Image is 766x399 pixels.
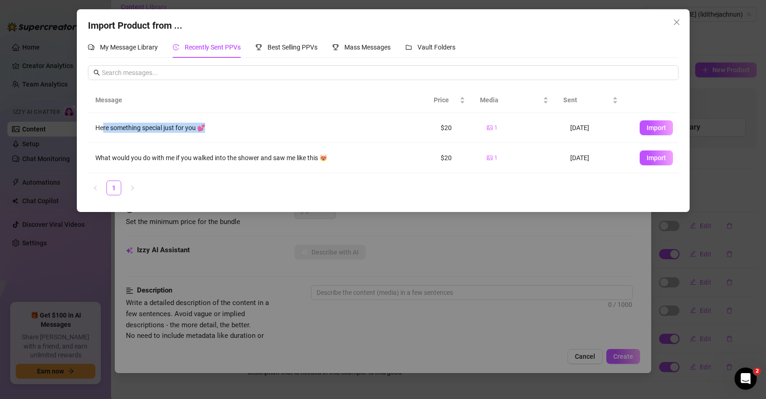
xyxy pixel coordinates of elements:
span: Media [480,95,541,105]
span: Vault Folders [417,44,455,51]
span: picture [487,125,492,131]
li: Next Page [125,181,140,195]
span: trophy [332,44,339,50]
span: 1 [494,154,498,162]
th: Media [473,87,556,113]
span: history [173,44,179,50]
input: Search messages... [102,68,673,78]
span: Import [647,124,666,131]
td: $20 [433,143,480,173]
span: trophy [255,44,262,50]
span: picture [487,155,492,161]
span: left [93,185,98,191]
div: What would you do with me if you walked into the shower and saw me like this 😻 [95,153,426,163]
span: Sent [563,95,610,105]
button: Close [669,15,684,30]
span: Recently Sent PPVs [185,44,241,51]
span: Import Product from ... [88,20,182,31]
td: $20 [433,113,480,143]
th: Sent [556,87,625,113]
th: Message [88,87,426,113]
span: 2 [754,368,761,375]
li: Previous Page [88,181,103,195]
button: Import [640,120,673,135]
td: [DATE] [563,113,632,143]
iframe: Intercom live chat [735,368,757,390]
th: Price [426,87,473,113]
span: 1 [494,124,498,132]
span: right [130,185,135,191]
span: Close [669,19,684,26]
span: Import [647,154,666,162]
span: close [673,19,680,26]
span: search [93,69,100,76]
a: 1 [107,181,121,195]
button: Import [640,150,673,165]
span: Best Selling PPVs [268,44,318,51]
button: right [125,181,140,195]
span: comment [88,44,94,50]
td: [DATE] [563,143,632,173]
span: Mass Messages [344,44,391,51]
li: 1 [106,181,121,195]
span: folder [405,44,412,50]
span: My Message Library [100,44,158,51]
div: Here something special just for you 💕 [95,123,426,133]
button: left [88,181,103,195]
span: Price [434,95,458,105]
